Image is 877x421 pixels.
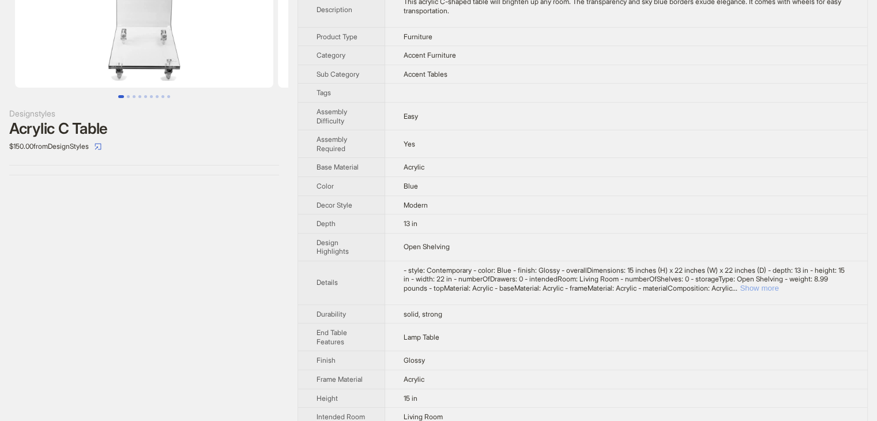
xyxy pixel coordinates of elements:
[138,95,141,98] button: Go to slide 4
[144,95,147,98] button: Go to slide 5
[9,120,279,137] div: Acrylic C Table
[404,375,424,384] span: Acrylic
[118,95,124,98] button: Go to slide 1
[150,95,153,98] button: Go to slide 6
[317,310,346,318] span: Durability
[317,375,363,384] span: Frame Material
[404,310,442,318] span: solid, strong
[404,266,849,293] div: - style: Contemporary - color: Blue - finish: Glossy - overallDimensions: 15 inches (H) x 22 inch...
[133,95,135,98] button: Go to slide 3
[317,163,359,171] span: Base Material
[732,284,737,292] span: ...
[404,356,425,364] span: Glossy
[317,107,347,125] span: Assembly Difficulty
[404,51,456,59] span: Accent Furniture
[404,266,845,292] span: - style: Contemporary - color: Blue - finish: Glossy - overallDimensions: 15 inches (H) x 22 inch...
[317,394,338,403] span: Height
[404,32,432,41] span: Furniture
[740,284,778,292] button: Expand
[404,333,439,341] span: Lamp Table
[404,140,415,148] span: Yes
[317,238,349,256] span: Design Highlights
[404,219,417,228] span: 13 in
[317,182,334,190] span: Color
[95,143,101,150] span: select
[317,135,347,153] span: Assembly Required
[317,356,336,364] span: Finish
[317,278,338,287] span: Details
[404,394,417,403] span: 15 in
[156,95,159,98] button: Go to slide 7
[317,32,357,41] span: Product Type
[317,219,336,228] span: Depth
[317,201,352,209] span: Decor Style
[404,412,443,421] span: Living Room
[404,112,418,121] span: Easy
[127,95,130,98] button: Go to slide 2
[404,182,418,190] span: Blue
[317,88,331,97] span: Tags
[317,5,352,14] span: Description
[167,95,170,98] button: Go to slide 9
[317,70,359,78] span: Sub Category
[404,201,428,209] span: Modern
[317,328,347,346] span: End Table Features
[317,51,345,59] span: Category
[404,242,450,251] span: Open Shelving
[9,107,279,120] div: Designstyles
[161,95,164,98] button: Go to slide 8
[9,137,279,156] div: $150.00 from DesignStyles
[404,70,447,78] span: Accent Tables
[317,412,365,421] span: Intended Room
[404,163,424,171] span: Acrylic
